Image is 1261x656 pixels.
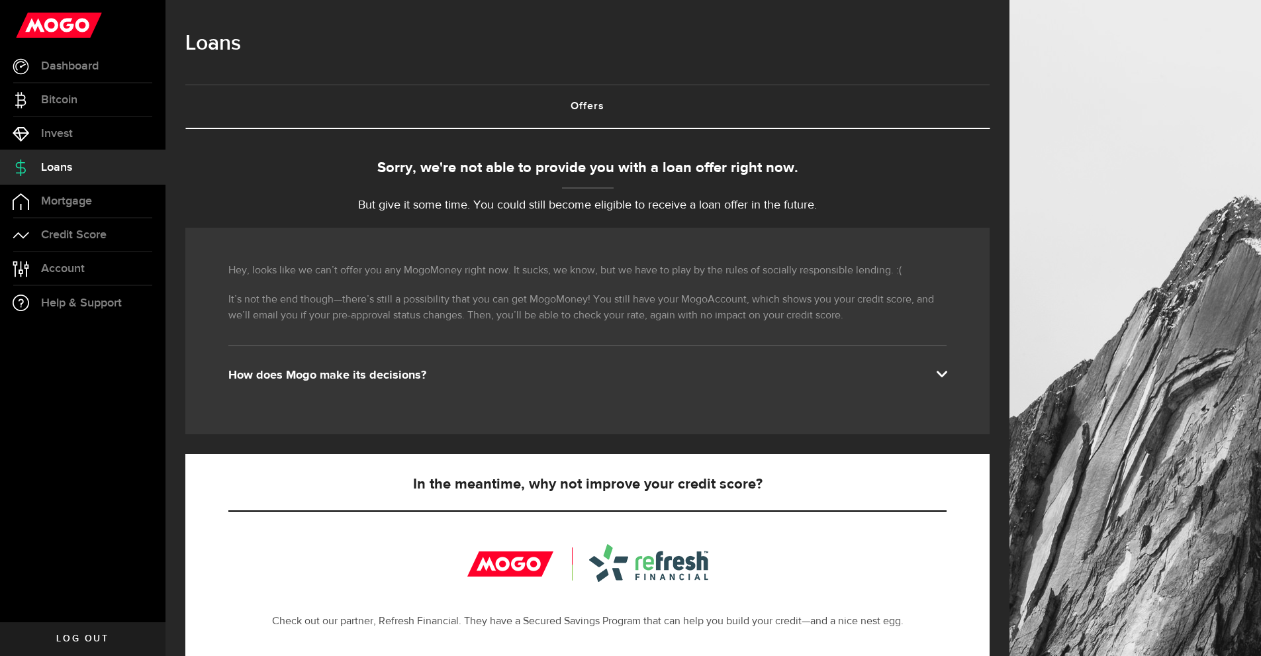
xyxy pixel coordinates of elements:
p: It’s not the end though—there’s still a possibility that you can get MogoMoney! You still have yo... [228,292,947,324]
p: But give it some time. You could still become eligible to receive a loan offer in the future. [185,197,990,214]
span: Credit Score [41,229,107,241]
h5: In the meantime, why not improve your credit score? [228,477,947,492]
span: Dashboard [41,60,99,72]
p: Hey, looks like we can’t offer you any MogoMoney right now. It sucks, we know, but we have to pla... [228,263,947,279]
span: Mortgage [41,195,92,207]
span: Log out [56,634,109,643]
ul: Tabs Navigation [185,84,990,129]
a: Offers [185,85,990,128]
iframe: LiveChat chat widget [1205,600,1261,656]
span: Account [41,263,85,275]
div: How does Mogo make its decisions? [228,367,947,383]
p: Check out our partner, Refresh Financial. They have a Secured Savings Program that can help you b... [228,614,947,630]
span: Loans [41,162,72,173]
span: Help & Support [41,297,122,309]
span: Invest [41,128,73,140]
h1: Loans [185,26,990,61]
div: Sorry, we're not able to provide you with a loan offer right now. [185,158,990,179]
span: Bitcoin [41,94,77,106]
